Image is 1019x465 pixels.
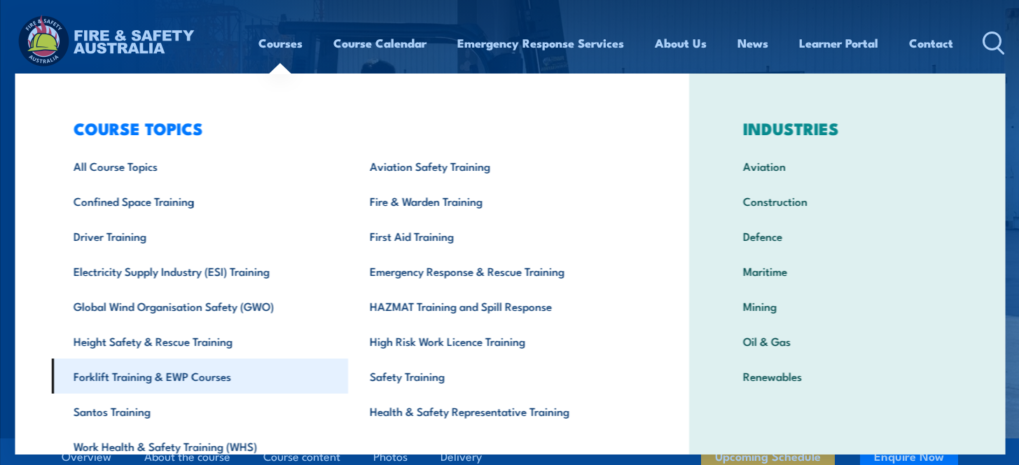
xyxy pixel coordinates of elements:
a: Confined Space Training [51,183,348,218]
a: High Risk Work Licence Training [348,324,645,359]
a: Work Health & Safety Training (WHS) [51,429,348,464]
a: Defence [721,218,973,254]
a: Course Calendar [333,25,427,62]
a: First Aid Training [348,218,645,254]
a: News [737,25,768,62]
a: Aviation [721,148,973,183]
a: Height Safety & Rescue Training [51,324,348,359]
a: Courses [258,25,303,62]
a: Construction [721,183,973,218]
a: Safety Training [348,359,645,394]
a: Health & Safety Representative Training [348,394,645,429]
a: HAZMAT Training and Spill Response [348,289,645,324]
a: Electricity Supply Industry (ESI) Training [51,254,348,289]
a: Fire & Warden Training [348,183,645,218]
a: Driver Training [51,218,348,254]
a: Learner Portal [799,25,878,62]
a: About Us [655,25,707,62]
a: Contact [909,25,953,62]
a: Aviation Safety Training [348,148,645,183]
a: Santos Training [51,394,348,429]
a: Renewables [721,359,973,394]
h3: INDUSTRIES [721,118,973,138]
a: Emergency Response & Rescue Training [348,254,645,289]
a: All Course Topics [51,148,348,183]
a: Maritime [721,254,973,289]
a: Global Wind Organisation Safety (GWO) [51,289,348,324]
a: Oil & Gas [721,324,973,359]
a: Emergency Response Services [457,25,624,62]
h3: COURSE TOPICS [51,118,644,138]
a: Mining [721,289,973,324]
a: Forklift Training & EWP Courses [51,359,348,394]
